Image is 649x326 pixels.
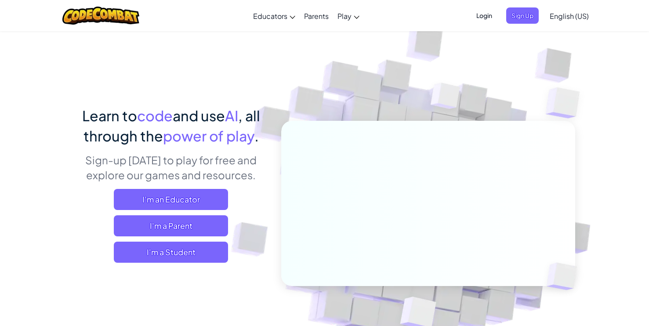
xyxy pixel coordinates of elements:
a: Educators [249,4,300,28]
span: power of play [163,127,254,145]
span: Learn to [82,107,137,124]
span: and use [173,107,225,124]
span: English (US) [550,11,589,21]
img: Overlap cubes [528,66,604,140]
a: I'm a Parent [114,215,228,236]
a: Play [333,4,364,28]
a: I'm an Educator [114,189,228,210]
span: . [254,127,259,145]
button: Sign Up [506,7,539,24]
span: AI [225,107,238,124]
span: Play [337,11,352,21]
a: English (US) [545,4,593,28]
span: Educators [253,11,287,21]
img: Overlap cubes [532,244,598,308]
span: code [137,107,173,124]
a: Parents [300,4,333,28]
img: Overlap cubes [414,65,477,131]
button: Login [471,7,497,24]
p: Sign-up [DATE] to play for free and explore our games and resources. [74,152,268,182]
button: I'm a Student [114,242,228,263]
img: CodeCombat logo [62,7,139,25]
